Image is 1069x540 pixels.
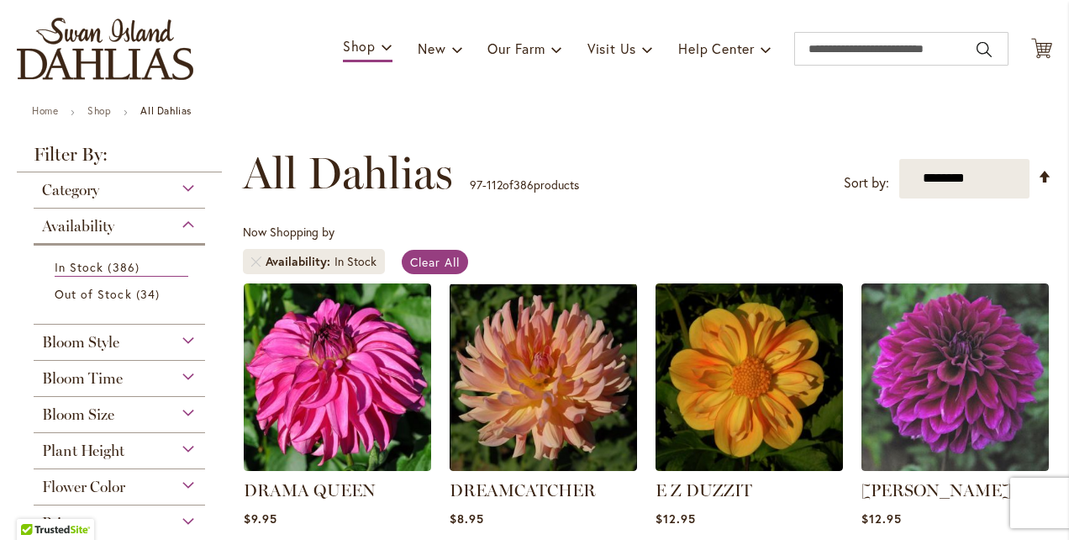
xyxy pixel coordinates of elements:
label: Sort by: [844,167,889,199]
span: 112 [487,177,503,193]
a: In Stock 386 [55,258,188,277]
img: E Z DUZZIT [656,283,843,471]
span: Shop [343,37,376,55]
a: Dreamcatcher [450,458,637,474]
a: E Z DUZZIT [656,458,843,474]
strong: Filter By: [17,146,222,172]
a: Shop [87,104,111,117]
span: Out of Stock [55,286,132,302]
span: Availability [266,253,334,270]
span: Category [42,181,99,199]
span: Availability [42,217,114,236]
a: DREAMCATCHER [450,480,596,500]
img: Einstein [861,283,1049,471]
span: Clear All [410,254,460,270]
a: Home [32,104,58,117]
span: $12.95 [656,511,696,527]
a: Clear All [402,250,468,274]
span: $12.95 [861,511,902,527]
img: Dreamcatcher [450,283,637,471]
a: Out of Stock 34 [55,285,188,303]
span: Visit Us [587,40,636,57]
a: Remove Availability In Stock [251,257,261,267]
div: In Stock [334,253,377,270]
span: Help Center [678,40,755,57]
span: Our Farm [487,40,545,57]
a: E Z DUZZIT [656,480,752,500]
span: Flower Color [42,478,125,496]
span: All Dahlias [243,148,453,199]
a: DRAMA QUEEN [244,480,376,500]
span: New [418,40,445,57]
p: - of products [470,172,579,199]
span: $8.95 [450,511,484,527]
strong: All Dahlias [140,104,192,117]
iframe: Launch Accessibility Center [13,480,60,527]
a: Einstein [861,458,1049,474]
a: DRAMA QUEEN [244,458,431,474]
a: store logo [17,18,193,80]
span: $9.95 [244,511,277,527]
a: [PERSON_NAME] [861,480,1011,500]
span: Now Shopping by [243,224,334,240]
span: Bloom Style [42,333,119,352]
span: Plant Height [42,442,124,460]
img: DRAMA QUEEN [244,283,431,471]
span: Bloom Size [42,405,114,424]
span: 34 [136,285,164,303]
span: Bloom Time [42,369,123,388]
span: In Stock [55,259,103,275]
span: 97 [470,177,482,193]
span: 386 [513,177,534,193]
span: 386 [108,258,143,276]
